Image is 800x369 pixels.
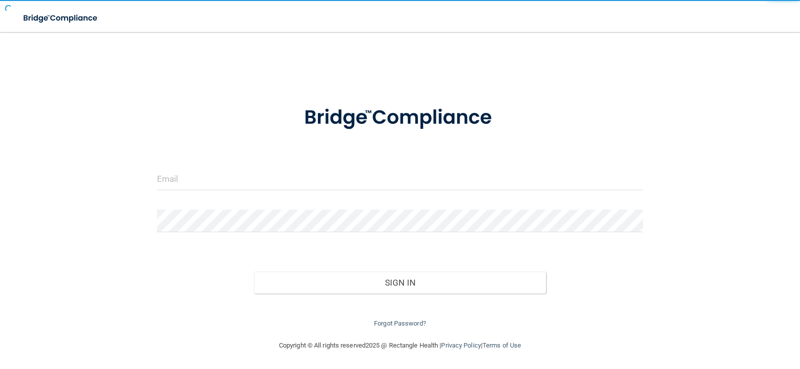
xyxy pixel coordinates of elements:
[482,342,521,349] a: Terms of Use
[374,320,426,327] a: Forgot Password?
[15,8,107,28] img: bridge_compliance_login_screen.278c3ca4.svg
[254,272,546,294] button: Sign In
[283,92,516,144] img: bridge_compliance_login_screen.278c3ca4.svg
[217,330,582,362] div: Copyright © All rights reserved 2025 @ Rectangle Health | |
[441,342,480,349] a: Privacy Policy
[157,168,643,190] input: Email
